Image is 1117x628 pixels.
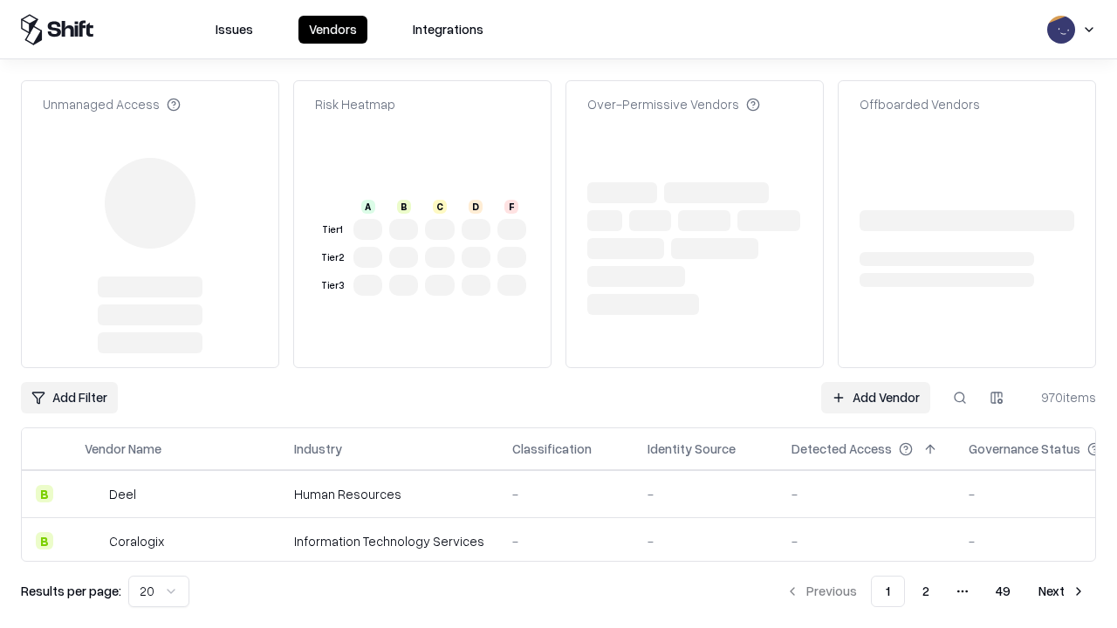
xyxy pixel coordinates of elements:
button: Next [1028,576,1096,607]
div: Detected Access [791,440,892,458]
div: - [648,485,764,503]
p: Results per page: [21,582,121,600]
div: - [791,532,941,550]
div: Tier 2 [319,250,346,265]
div: Classification [512,440,592,458]
div: Governance Status [969,440,1080,458]
div: - [512,532,620,550]
div: C [433,200,447,214]
img: Deel [85,485,102,502]
button: 49 [982,576,1024,607]
div: B [36,485,53,502]
div: 970 items [1026,388,1096,406]
div: Risk Heatmap [315,95,395,113]
div: Vendor Name [85,440,161,458]
div: Over-Permissive Vendors [587,95,760,113]
a: Add Vendor [821,382,930,413]
button: Add Filter [21,382,118,413]
div: Information Technology Services [294,532,484,550]
button: Vendors [298,16,367,44]
div: A [361,200,375,214]
div: Tier 1 [319,222,346,237]
div: F [504,200,518,214]
div: - [791,485,941,503]
div: Unmanaged Access [43,95,181,113]
button: Integrations [402,16,494,44]
div: Tier 3 [319,278,346,293]
div: Offboarded Vendors [860,95,980,113]
div: Deel [109,485,136,503]
div: B [397,200,411,214]
div: - [512,485,620,503]
div: Industry [294,440,342,458]
img: Coralogix [85,532,102,549]
button: Issues [205,16,264,44]
div: Identity Source [648,440,736,458]
div: - [648,532,764,550]
button: 2 [908,576,943,607]
button: 1 [871,576,905,607]
div: D [469,200,483,214]
div: Coralogix [109,532,164,550]
div: B [36,532,53,549]
nav: pagination [775,576,1096,607]
div: Human Resources [294,485,484,503]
